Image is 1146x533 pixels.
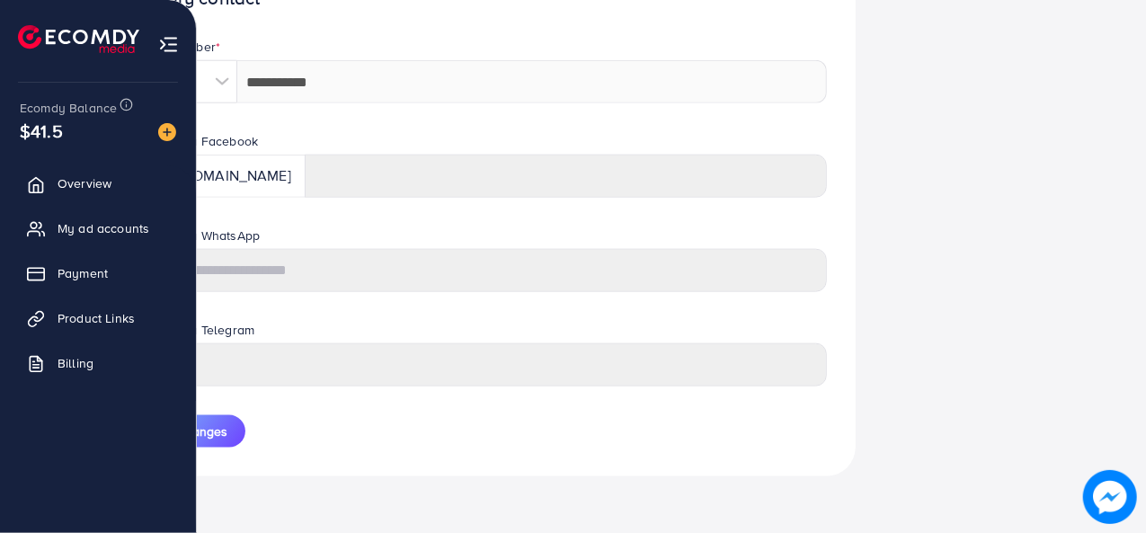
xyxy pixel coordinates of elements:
div: [URL][DOMAIN_NAME] [129,155,306,198]
span: Overview [58,174,111,192]
img: image [1083,470,1137,524]
img: menu [158,34,179,55]
a: Product Links [13,300,182,336]
a: Overview [13,165,182,201]
a: Billing [13,345,182,381]
a: My ad accounts [13,210,182,246]
span: Ecomdy Balance [20,99,117,117]
span: Billing [58,354,93,372]
img: image [158,123,176,141]
a: Payment [13,255,182,291]
span: Product Links [58,309,135,327]
img: logo [18,25,139,53]
span: Payment [58,264,108,282]
span: $41.5 [20,118,63,144]
span: My ad accounts [58,219,149,237]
